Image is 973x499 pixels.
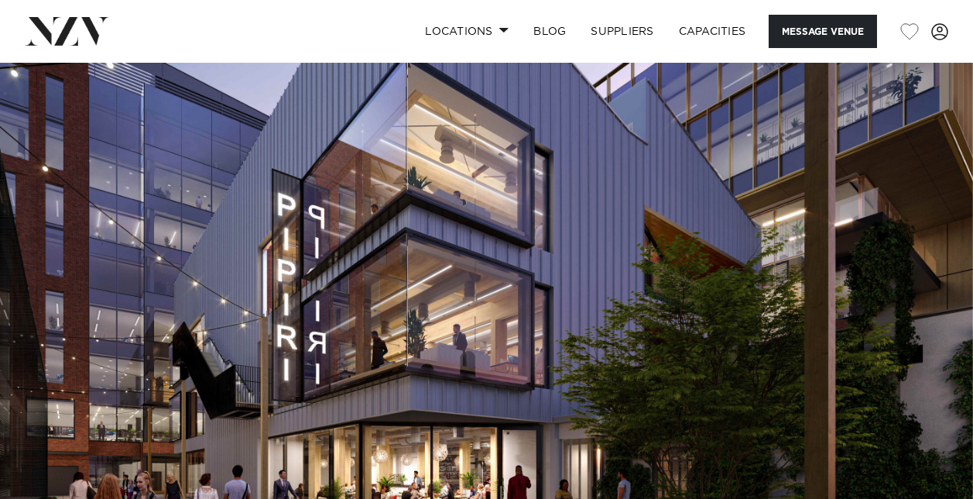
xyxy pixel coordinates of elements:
a: SUPPLIERS [578,15,666,48]
button: Message Venue [769,15,877,48]
a: Capacities [666,15,759,48]
a: BLOG [521,15,578,48]
img: nzv-logo.png [25,17,109,45]
a: Locations [413,15,521,48]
